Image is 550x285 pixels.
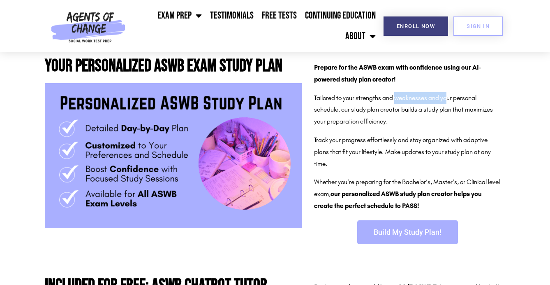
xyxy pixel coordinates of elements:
a: Build My Study Plan! [357,220,458,244]
a: Testimonials [206,5,258,26]
a: Continuing Education [301,5,380,26]
span: Enroll Now [397,23,435,29]
h2: Your Personalized ASWB Exam Study Plan [45,58,302,75]
nav: Menu [129,5,379,47]
b: our personalized ASWB study plan creator helps you create the perfect schedule to PASS! [314,190,482,210]
span: Build My Study Plan! [374,229,441,236]
a: About [341,26,380,47]
span: SIGN IN [467,23,490,29]
a: Enroll Now [384,16,448,36]
p: Tailored to your strengths and weaknesses and your personal schedule, our study plan creator buil... [314,92,501,128]
a: Exam Prep [153,5,206,26]
p: Whether you’re preparing for the Bachelor’s, Master’s, or Clinical level exam, [314,176,501,212]
a: SIGN IN [453,16,503,36]
a: Free Tests [258,5,301,26]
p: Track your progress effortlessly and stay organized with adaptive plans that fit your lifestyle. ... [314,134,501,170]
strong: Prepare for the ASWB exam with confidence using our AI-powered study plan creator! [314,63,481,83]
